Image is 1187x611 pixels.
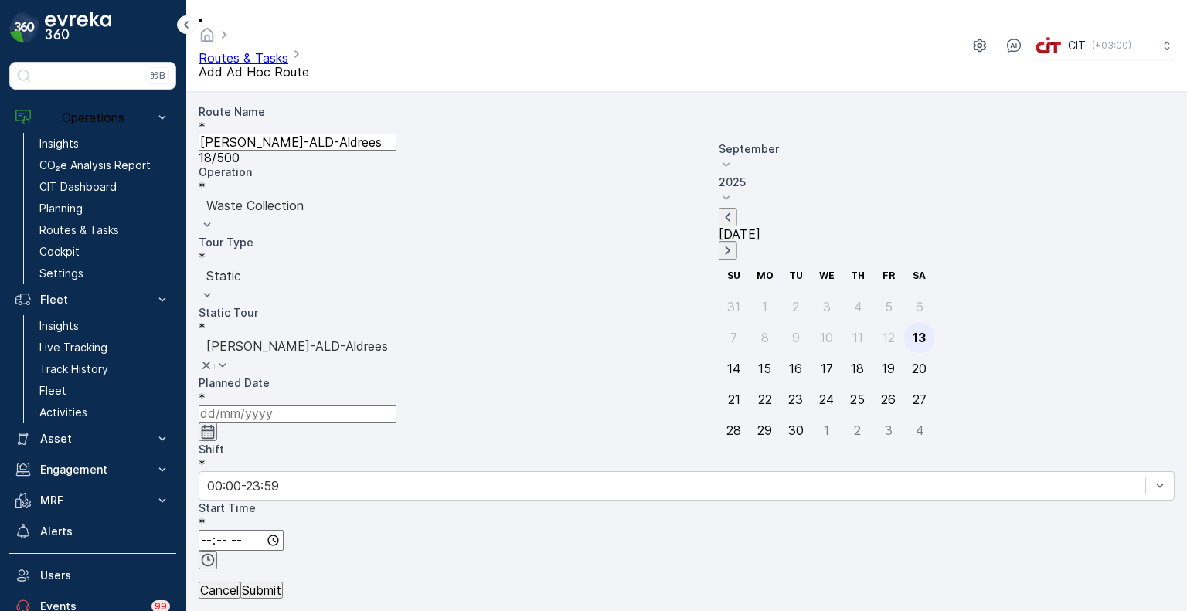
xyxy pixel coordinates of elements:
[33,241,176,263] a: Cockpit
[199,405,396,422] input: dd/mm/yyyy
[913,331,926,345] div: 13
[33,358,176,380] a: Track History
[33,133,176,154] a: Insights
[1036,37,1062,54] img: cit-logo_pOk6rL0.png
[9,423,176,454] button: Asset
[33,337,176,358] a: Live Tracking
[727,362,740,375] div: 14
[1092,39,1131,52] p: ( +03:00 )
[9,560,176,591] a: Users
[40,431,145,446] p: Asset
[1068,38,1086,53] p: CIT
[883,331,895,345] div: 12
[854,423,861,437] div: 2
[9,12,40,43] img: logo
[758,362,771,375] div: 15
[150,70,165,82] p: ⌘B
[40,110,145,124] p: Operations
[33,380,176,402] a: Fleet
[199,501,256,514] label: Start Time
[39,244,80,260] p: Cockpit
[39,383,66,399] p: Fleet
[823,300,831,314] div: 3
[850,392,865,406] div: 25
[33,154,176,176] a: CO₂e Analysis Report
[39,136,79,151] p: Insights
[789,362,802,375] div: 16
[199,376,270,389] label: Planned Date
[199,443,224,456] label: Shift
[719,175,935,190] p: 2025
[199,151,1175,165] p: 18 / 500
[40,524,170,539] p: Alerts
[852,331,863,345] div: 11
[881,392,896,406] div: 26
[820,331,833,345] div: 10
[40,292,145,307] p: Fleet
[726,423,741,437] div: 28
[39,201,83,216] p: Planning
[39,318,79,334] p: Insights
[9,284,176,315] button: Fleet
[199,50,288,66] a: Routes & Tasks
[40,462,145,477] p: Engagement
[200,583,239,597] p: Cancel
[39,179,117,195] p: CIT Dashboard
[39,340,107,355] p: Live Tracking
[854,300,862,314] div: 4
[904,260,935,291] th: Saturday
[819,392,834,406] div: 24
[199,105,265,118] label: Route Name
[719,260,750,291] th: Sunday
[9,454,176,485] button: Engagement
[33,219,176,241] a: Routes & Tasks
[811,260,842,291] th: Wednesday
[39,266,83,281] p: Settings
[45,12,111,43] img: logo_dark-DEwI_e13.png
[873,260,904,291] th: Friday
[240,582,283,599] button: Submit
[39,222,119,238] p: Routes & Tasks
[885,423,893,437] div: 3
[1036,32,1175,59] button: CIT(+03:00)
[39,158,151,173] p: CO₂e Analysis Report
[242,583,281,597] p: Submit
[750,260,781,291] th: Monday
[33,315,176,337] a: Insights
[824,423,829,437] div: 1
[757,423,772,437] div: 29
[9,485,176,516] button: MRF
[39,405,87,420] p: Activities
[199,64,309,80] span: Add Ad Hoc Route
[728,392,740,406] div: 21
[758,392,772,406] div: 22
[842,260,873,291] th: Thursday
[781,260,811,291] th: Tuesday
[882,362,895,375] div: 19
[916,300,923,314] div: 6
[40,568,170,583] p: Users
[885,300,893,314] div: 5
[788,392,803,406] div: 23
[33,176,176,198] a: CIT Dashboard
[33,402,176,423] a: Activities
[788,423,804,437] div: 30
[33,198,176,219] a: Planning
[821,362,833,375] div: 17
[199,31,216,46] a: Homepage
[719,141,935,157] p: September
[199,306,258,319] label: Static Tour
[199,582,240,599] button: Cancel
[851,362,864,375] div: 18
[9,516,176,547] a: Alerts
[761,331,769,345] div: 8
[199,236,253,249] label: Tour Type
[730,331,737,345] div: 7
[199,165,252,178] label: Operation
[912,362,927,375] div: 20
[40,493,145,508] p: MRF
[792,300,799,314] div: 2
[916,423,923,437] div: 4
[719,227,935,241] p: [DATE]
[913,392,927,406] div: 27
